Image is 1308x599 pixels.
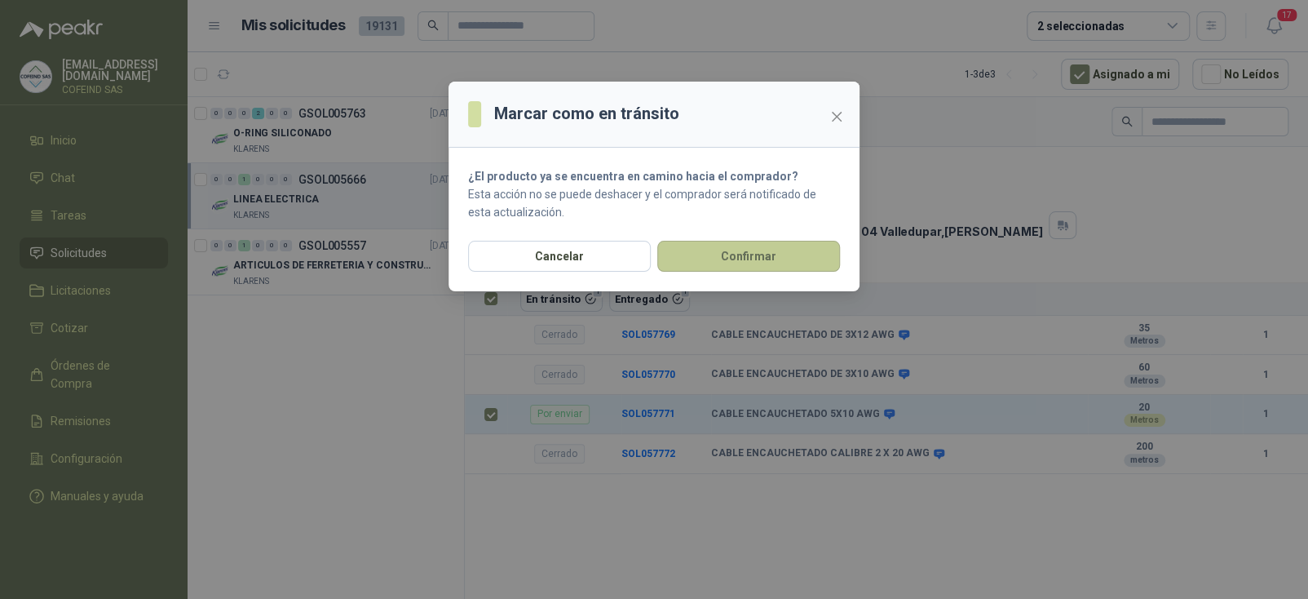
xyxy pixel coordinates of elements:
span: close [830,110,843,123]
button: Confirmar [657,241,840,272]
h3: Marcar como en tránsito [494,101,679,126]
button: Cancelar [468,241,651,272]
strong: ¿El producto ya se encuentra en camino hacia el comprador? [468,170,798,183]
p: Esta acción no se puede deshacer y el comprador será notificado de esta actualización. [468,185,840,221]
button: Close [824,104,850,130]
